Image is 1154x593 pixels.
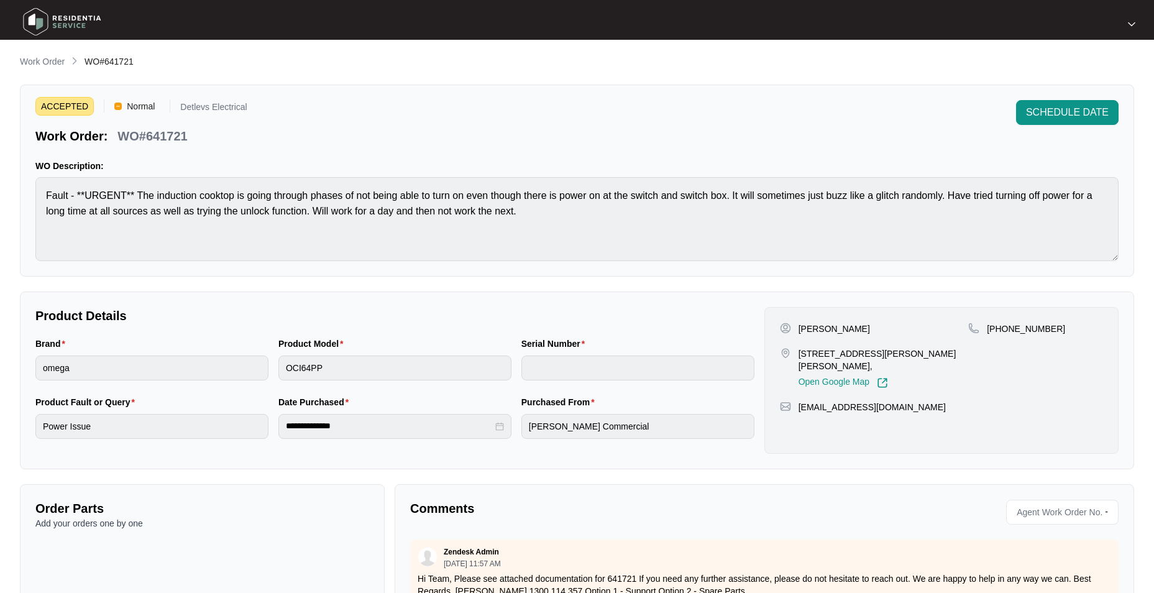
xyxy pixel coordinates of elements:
p: Work Order: [35,127,108,145]
p: Order Parts [35,500,369,517]
label: Brand [35,338,70,350]
img: user-pin [780,323,791,334]
p: Work Order [20,55,65,68]
p: - [1105,503,1113,522]
p: WO#641721 [117,127,187,145]
span: SCHEDULE DATE [1026,105,1109,120]
img: map-pin [780,401,791,412]
p: [PHONE_NUMBER] [987,323,1065,335]
img: Link-External [877,377,888,388]
label: Purchased From [521,396,600,408]
p: Detlevs Electrical [180,103,247,116]
p: Add your orders one by one [35,517,369,530]
img: dropdown arrow [1128,21,1135,27]
input: Serial Number [521,356,754,380]
img: user.svg [418,548,437,566]
p: Zendesk Admin [444,547,499,557]
p: [STREET_ADDRESS][PERSON_NAME][PERSON_NAME], [799,347,969,372]
button: SCHEDULE DATE [1016,100,1119,125]
label: Date Purchased [278,396,354,408]
label: Product Fault or Query [35,396,140,408]
p: [PERSON_NAME] [799,323,870,335]
img: chevron-right [70,56,80,66]
input: Brand [35,356,268,380]
textarea: Fault - **URGENT** The induction cooktop is going through phases of not being able to turn on eve... [35,177,1119,261]
a: Work Order [17,55,67,69]
span: WO#641721 [85,57,134,67]
p: [EMAIL_ADDRESS][DOMAIN_NAME] [799,401,946,413]
label: Serial Number [521,338,590,350]
img: map-pin [780,347,791,359]
a: Open Google Map [799,377,888,388]
img: map-pin [968,323,979,334]
input: Product Model [278,356,511,380]
span: Normal [122,97,160,116]
input: Date Purchased [286,420,493,433]
p: Product Details [35,307,754,324]
p: [DATE] 11:57 AM [444,560,501,568]
span: ACCEPTED [35,97,94,116]
img: Vercel Logo [114,103,122,110]
p: WO Description: [35,160,1119,172]
span: Agent Work Order No. [1012,503,1102,522]
img: residentia service logo [19,3,106,40]
input: Purchased From [521,414,754,439]
label: Product Model [278,338,349,350]
input: Product Fault or Query [35,414,268,439]
p: Comments [410,500,756,517]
